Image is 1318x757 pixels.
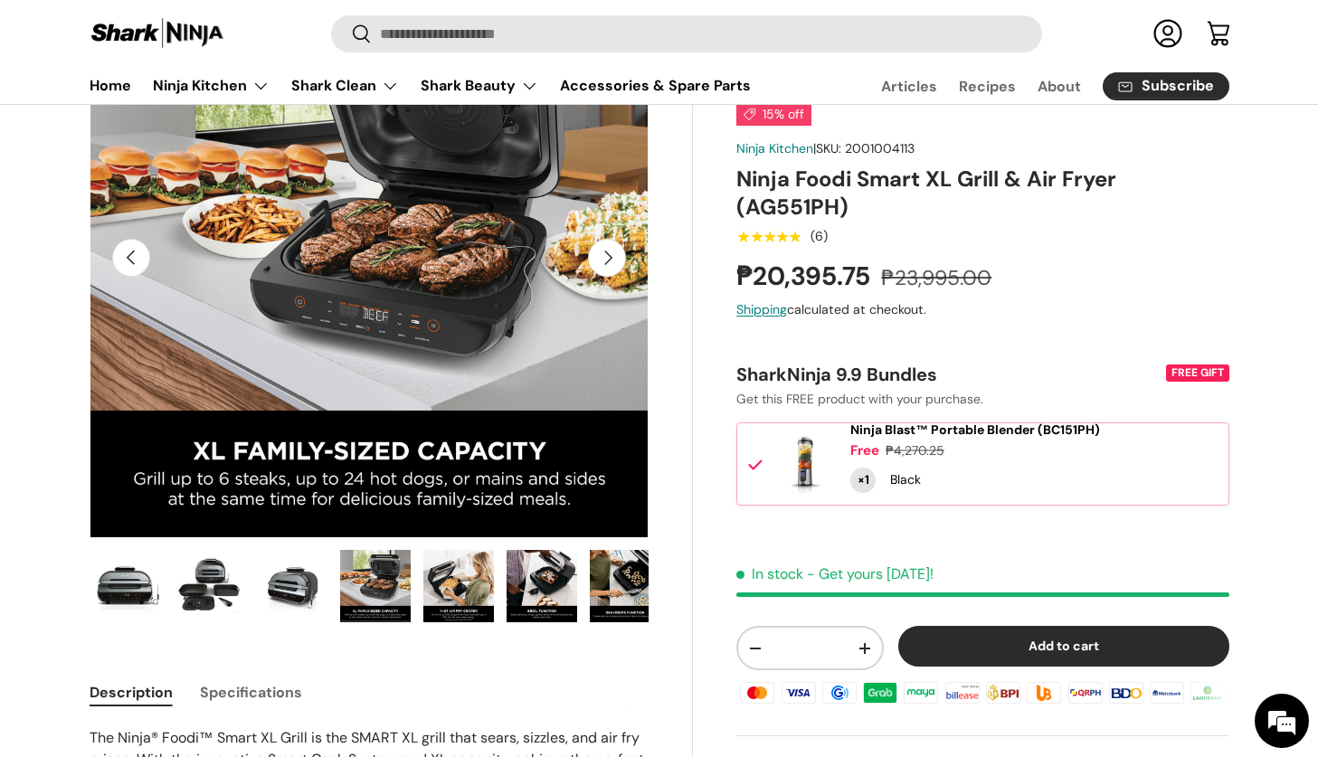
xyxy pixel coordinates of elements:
[807,564,934,583] p: - Get yours [DATE]!
[737,678,777,705] img: master
[90,68,131,103] a: Home
[943,678,982,705] img: billease
[845,140,915,156] span: 2001004113
[1024,678,1064,705] img: ubp
[816,140,841,156] span: SKU:
[38,228,316,411] span: We are offline. Please leave us a message.
[265,557,328,582] em: Submit
[507,550,577,622] img: Ninja Foodi Smart XL Grill & Air Fryer (AG551PH)
[174,550,244,622] img: ninja-foodi-smart-xl-grill-and-air-fryer-full-parts-view-shark-ninja-philippines
[142,68,280,104] summary: Ninja Kitchen
[850,422,1100,438] a: Ninja Blast™ Portable Blender (BC151PH)
[860,678,900,705] img: grabpay
[560,68,751,103] a: Accessories & Spare Parts
[820,678,859,705] img: gcash
[90,550,161,622] img: ninja-foodi-smart-xl-grill-and-air-fryer-full-view-shark-ninja-philippines
[1147,678,1187,705] img: metrobank
[778,678,818,705] img: visa
[736,299,1228,318] div: calculated at checkout.
[410,68,549,104] summary: Shark Beauty
[890,470,921,489] div: Black
[340,550,411,622] img: Ninja Foodi Smart XL Grill & Air Fryer (AG551PH)
[1103,72,1229,100] a: Subscribe
[736,300,787,317] a: Shipping
[983,678,1023,705] img: bpi
[813,140,915,156] span: |
[1142,80,1214,94] span: Subscribe
[9,494,345,557] textarea: Type your message and click 'Submit'
[736,390,983,406] span: Get this FREE product with your purchase.
[850,468,876,493] div: Quantity
[1106,678,1146,705] img: bdo
[94,101,304,125] div: Leave a message
[901,678,941,705] img: maya
[811,230,828,243] div: (6)
[736,140,813,156] a: Ninja Kitchen
[850,421,1100,438] span: Ninja Blast™ Portable Blender (BC151PH)
[280,68,410,104] summary: Shark Clean
[1038,69,1081,104] a: About
[1065,678,1105,705] img: qrph
[898,626,1229,667] button: Add to cart
[90,68,751,104] nav: Primary
[736,166,1228,222] h1: Ninja Foodi Smart XL Grill & Air Fryer (AG551PH)
[886,441,944,460] div: ₱4,270.25
[297,9,340,52] div: Minimize live chat window
[736,103,811,126] span: 15% off
[881,69,937,104] a: Articles
[838,68,1229,104] nav: Secondary
[736,564,803,583] span: In stock
[736,228,801,246] span: ★★★★★
[200,672,302,713] button: Specifications
[736,260,875,293] strong: ₱20,395.75
[881,264,991,291] s: ₱23,995.00
[590,550,660,622] img: Ninja Foodi Smart XL Grill & Air Fryer (AG551PH)
[736,229,801,245] div: 5.0 out of 5.0 stars
[1166,364,1229,381] div: FREE GIFT
[257,550,327,622] img: ninja-foodi-smart-xl-grill-and-air-fryer-left-side-view-shark-ninja-philippines
[1188,678,1228,705] img: landbank
[90,16,225,52] img: Shark Ninja Philippines
[959,69,1016,104] a: Recipes
[736,362,1162,385] div: SharkNinja 9.9 Bundles
[850,441,879,460] div: Free
[90,672,173,713] button: Description
[423,550,494,622] img: Ninja Foodi Smart XL Grill & Air Fryer (AG551PH)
